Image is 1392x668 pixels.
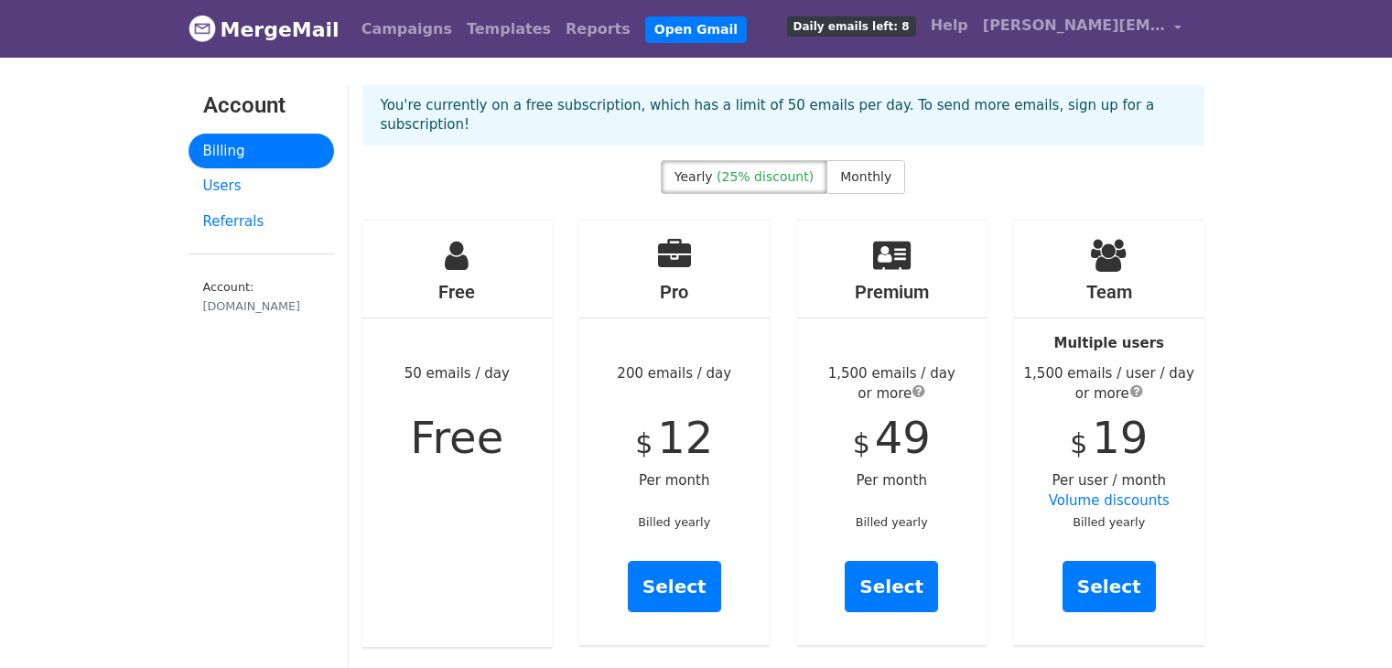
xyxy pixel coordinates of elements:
a: Volume discounts [1049,492,1170,509]
a: Billing [189,134,334,169]
img: MergeMail logo [189,15,216,42]
span: 12 [657,412,713,463]
a: MergeMail [189,10,340,48]
a: Help [923,7,976,44]
a: Campaigns [354,11,459,48]
div: 1,500 emails / user / day or more [1014,363,1204,404]
a: Daily emails left: 8 [780,7,923,44]
span: $ [635,427,653,459]
span: Free [410,412,503,463]
span: (25% discount) [717,169,814,184]
div: Per month [797,221,987,645]
div: [DOMAIN_NAME] [203,297,319,315]
span: Monthly [840,169,891,184]
small: Billed yearly [856,515,928,529]
a: Select [628,561,721,612]
h3: Account [203,92,319,119]
h4: Premium [797,281,987,303]
a: Select [1063,561,1156,612]
a: Referrals [189,204,334,240]
div: 200 emails / day Per month [579,221,770,645]
a: [PERSON_NAME][EMAIL_ADDRESS][DOMAIN_NAME] [976,7,1190,50]
small: Billed yearly [1073,515,1145,529]
strong: Multiple users [1054,335,1164,351]
a: Users [189,168,334,204]
span: 19 [1092,412,1148,463]
a: Templates [459,11,558,48]
a: Select [845,561,938,612]
span: [PERSON_NAME][EMAIL_ADDRESS][DOMAIN_NAME] [983,15,1166,37]
span: Yearly [674,169,713,184]
h4: Free [362,281,553,303]
small: Account: [203,280,319,315]
div: Per user / month [1014,221,1204,645]
a: Open Gmail [645,16,747,43]
span: $ [1070,427,1087,459]
small: Billed yearly [638,515,710,529]
span: 49 [875,412,931,463]
div: 50 emails / day [362,221,553,647]
span: Daily emails left: 8 [787,16,916,37]
h4: Team [1014,281,1204,303]
a: Reports [558,11,638,48]
p: You're currently on a free subscription, which has a limit of 50 emails per day. To send more ema... [381,96,1186,135]
div: 1,500 emails / day or more [797,363,987,404]
h4: Pro [579,281,770,303]
span: $ [853,427,870,459]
